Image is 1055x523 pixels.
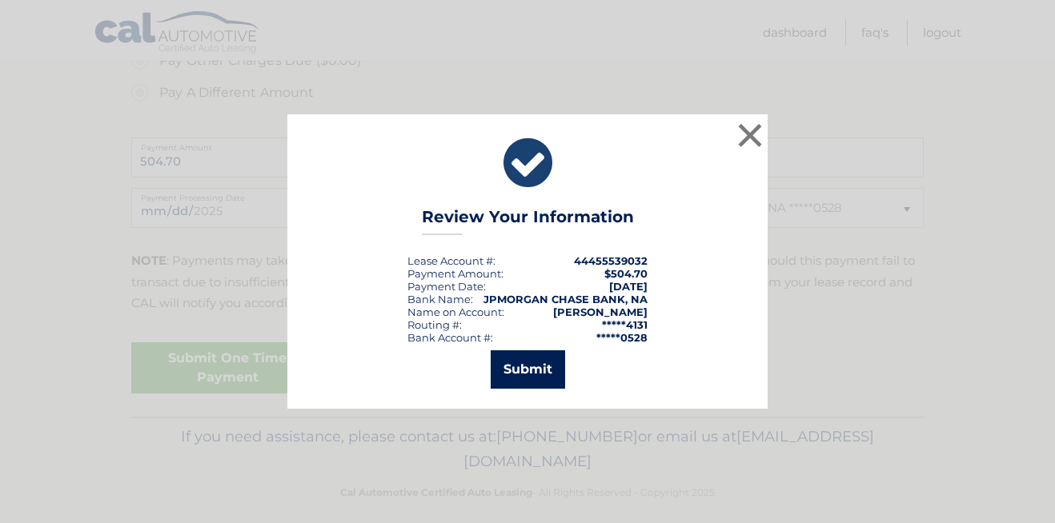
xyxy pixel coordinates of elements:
button: × [734,119,766,151]
strong: [PERSON_NAME] [553,305,648,318]
div: Bank Account #: [407,331,493,344]
span: Payment Date [407,280,483,293]
div: Payment Amount: [407,267,503,280]
h3: Review Your Information [422,207,634,235]
div: : [407,280,486,293]
div: Lease Account #: [407,254,495,267]
span: $504.70 [604,267,648,280]
div: Routing #: [407,318,462,331]
strong: 44455539032 [574,254,648,267]
div: Bank Name: [407,293,473,305]
span: [DATE] [609,280,648,293]
button: Submit [491,350,565,389]
strong: JPMORGAN CHASE BANK, NA [483,293,648,305]
div: Name on Account: [407,305,504,318]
